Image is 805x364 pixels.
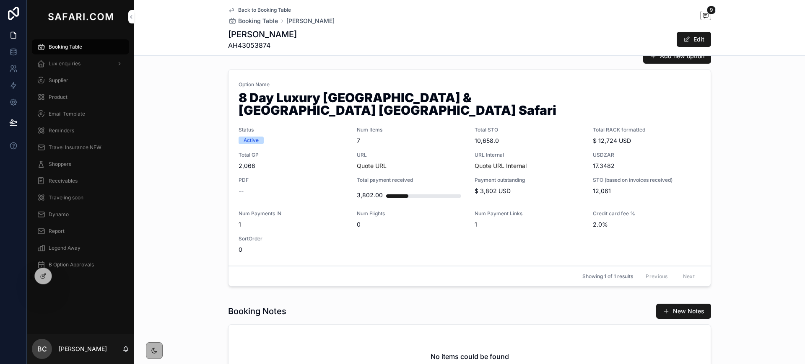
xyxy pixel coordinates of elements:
span: Dynamo [49,211,69,218]
span: Total RACK formatted [593,126,701,133]
span: USDZAR [593,152,701,158]
span: 9 [707,6,716,14]
a: Legend Away [32,240,129,256]
span: BC [37,344,47,354]
a: Shoppers [32,157,129,172]
span: PDF [239,177,347,183]
a: Supplier [32,73,129,88]
a: Quote URL [357,162,387,169]
span: Num Payments IN [239,210,347,217]
a: Booking Table [228,17,278,25]
span: Option Name [239,81,701,88]
a: Reminders [32,123,129,138]
span: Total STO [475,126,583,133]
a: Receivables [32,173,129,188]
a: Traveling soon [32,190,129,205]
button: Add new option [643,49,711,64]
span: URL Internal [475,152,583,158]
span: Booking Table [49,44,82,50]
span: AH43053874 [228,40,297,50]
span: Receivables [49,178,78,184]
h2: No items could be found [431,351,509,361]
span: SortOrder [239,235,347,242]
span: Shoppers [49,161,71,168]
span: 2,066 [239,162,347,170]
button: 9 [700,11,711,21]
span: Num Flights [357,210,465,217]
span: Travel Insurance NEW [49,144,101,151]
span: 1 [475,220,583,229]
span: 2.0% [593,220,701,229]
span: Traveling soon [49,194,83,201]
span: Report [49,228,65,235]
span: $ 12,724 USD [593,137,701,145]
span: Lux enquiries [49,60,80,67]
span: Reminders [49,127,74,134]
span: 12,061 [593,187,701,195]
span: 0 [239,245,347,254]
a: Product [32,90,129,105]
button: New Notes [656,304,711,319]
div: 3,802.00 [357,187,383,204]
span: Booking Table [238,17,278,25]
span: Total payment received [357,177,465,183]
span: Product [49,94,68,101]
a: Travel Insurance NEW [32,140,129,155]
span: Back to Booking Table [238,7,291,13]
div: Active [244,137,259,144]
h1: [PERSON_NAME] [228,28,297,40]
span: Num Payment Links [475,210,583,217]
span: 7 [357,137,465,145]
span: STO (based on invoices received) [593,177,701,183]
span: Payment outstanding [475,177,583,183]
div: scrollable content [27,34,134,283]
a: Quote URL Internal [475,162,527,169]
span: $ 3,802 USD [475,187,583,195]
a: Option Name8 Day Luxury [GEOGRAPHIC_DATA] & [GEOGRAPHIC_DATA] [GEOGRAPHIC_DATA] SafariStatusActiv... [229,70,711,266]
a: B Option Approvals [32,257,129,272]
span: 1 [239,220,347,229]
p: [PERSON_NAME] [59,345,107,353]
a: Dynamo [32,207,129,222]
span: Total GP [239,152,347,158]
span: Email Template [49,111,85,117]
span: 10,658.0 [475,137,583,145]
span: Credit card fee % [593,210,701,217]
a: Lux enquiries [32,56,129,71]
span: Num Items [357,126,465,133]
span: 0 [357,220,465,229]
span: Showing 1 of 1 results [582,273,633,280]
a: Report [32,224,129,239]
img: App logo [46,10,115,23]
a: [PERSON_NAME] [286,17,335,25]
span: URL [357,152,465,158]
span: 17.3482 [593,162,701,170]
a: Booking Table [32,39,129,54]
button: Edit [677,32,711,47]
span: -- [239,187,244,195]
a: Email Template [32,106,129,121]
span: Legend Away [49,245,80,251]
span: Supplier [49,77,68,84]
span: B Option Approvals [49,261,94,268]
a: Back to Booking Table [228,7,291,13]
h1: 8 Day Luxury [GEOGRAPHIC_DATA] & [GEOGRAPHIC_DATA] [GEOGRAPHIC_DATA] Safari [239,91,701,120]
h1: Booking Notes [228,305,286,317]
span: Status [239,126,347,133]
